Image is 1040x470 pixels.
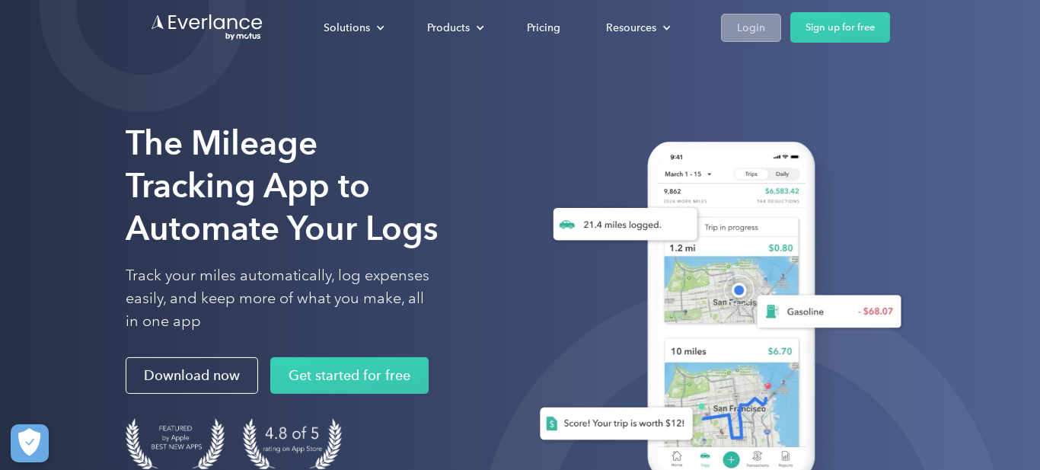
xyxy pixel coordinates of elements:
a: Login [721,14,781,42]
a: Get started for free [270,357,429,394]
div: Solutions [324,18,370,37]
div: Resources [591,14,683,41]
a: Pricing [512,14,576,41]
div: Products [427,18,470,37]
div: Resources [606,18,656,37]
a: Go to homepage [150,13,264,42]
div: Products [412,14,496,41]
div: Login [737,18,765,37]
img: 4.9 out of 5 stars on the app store [243,418,342,469]
div: Solutions [308,14,397,41]
button: Cookies Settings [11,424,49,462]
img: Badge for Featured by Apple Best New Apps [126,418,225,469]
p: Track your miles automatically, log expenses easily, and keep more of what you make, all in one app [126,264,430,333]
div: Pricing [527,18,560,37]
strong: The Mileage Tracking App to Automate Your Logs [126,123,439,248]
a: Download now [126,357,258,394]
a: Sign up for free [790,12,890,43]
